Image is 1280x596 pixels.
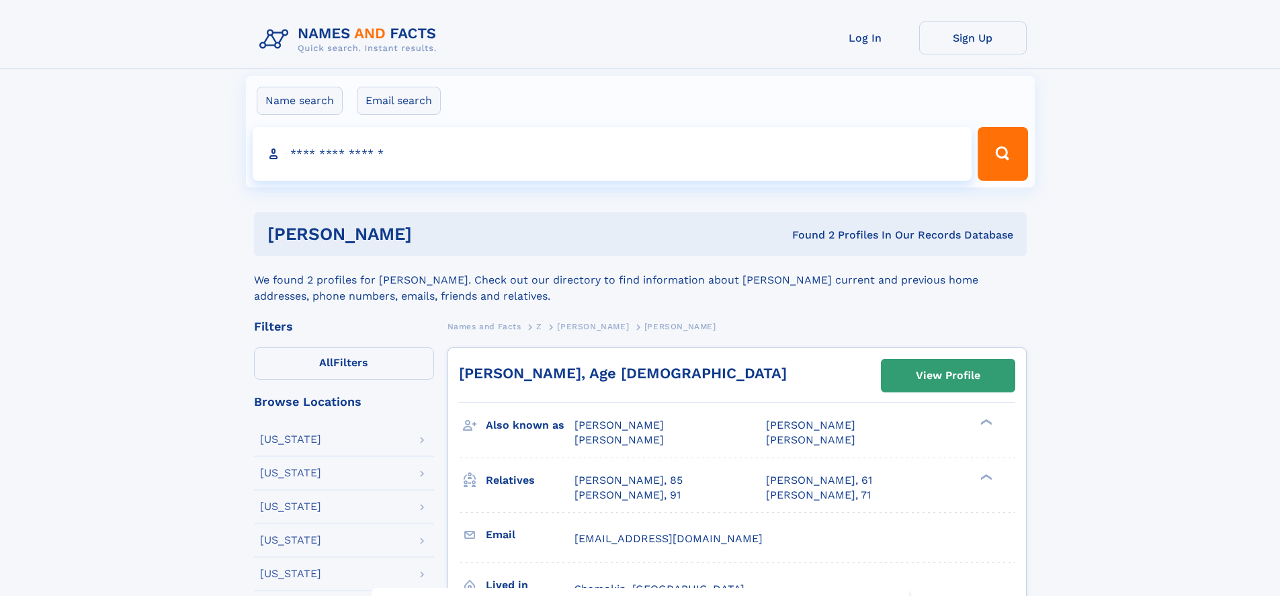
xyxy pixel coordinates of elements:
[459,365,787,382] a: [PERSON_NAME], Age [DEMOGRAPHIC_DATA]
[486,469,574,492] h3: Relatives
[254,396,434,408] div: Browse Locations
[260,535,321,546] div: [US_STATE]
[253,127,972,181] input: search input
[574,473,683,488] a: [PERSON_NAME], 85
[319,356,333,369] span: All
[486,414,574,437] h3: Also known as
[766,419,855,431] span: [PERSON_NAME]
[977,472,993,481] div: ❯
[536,318,542,335] a: Z
[574,419,664,431] span: [PERSON_NAME]
[574,532,763,545] span: [EMAIL_ADDRESS][DOMAIN_NAME]
[574,488,681,503] a: [PERSON_NAME], 91
[978,127,1027,181] button: Search Button
[486,523,574,546] h3: Email
[766,473,872,488] a: [PERSON_NAME], 61
[574,433,664,446] span: [PERSON_NAME]
[267,226,602,243] h1: [PERSON_NAME]
[260,468,321,478] div: [US_STATE]
[766,488,871,503] a: [PERSON_NAME], 71
[557,322,629,331] span: [PERSON_NAME]
[260,501,321,512] div: [US_STATE]
[257,87,343,115] label: Name search
[254,256,1027,304] div: We found 2 profiles for [PERSON_NAME]. Check out our directory to find information about [PERSON_...
[557,318,629,335] a: [PERSON_NAME]
[919,22,1027,54] a: Sign Up
[916,360,980,391] div: View Profile
[977,418,993,427] div: ❯
[254,22,447,58] img: Logo Names and Facts
[574,583,744,595] span: Shamokin, [GEOGRAPHIC_DATA]
[766,433,855,446] span: [PERSON_NAME]
[260,568,321,579] div: [US_STATE]
[254,347,434,380] label: Filters
[536,322,542,331] span: Z
[260,434,321,445] div: [US_STATE]
[447,318,521,335] a: Names and Facts
[812,22,919,54] a: Log In
[254,321,434,333] div: Filters
[357,87,441,115] label: Email search
[644,322,716,331] span: [PERSON_NAME]
[602,228,1013,243] div: Found 2 Profiles In Our Records Database
[882,359,1015,392] a: View Profile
